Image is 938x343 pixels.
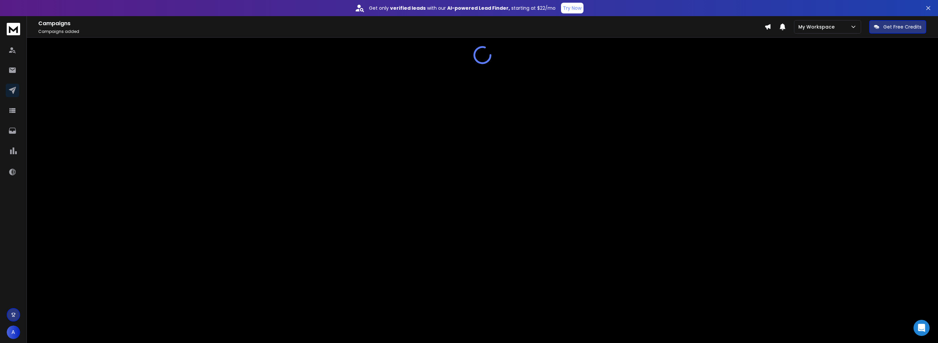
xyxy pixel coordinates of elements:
p: My Workspace [798,24,837,30]
h1: Campaigns [38,19,764,28]
strong: AI-powered Lead Finder, [447,5,510,11]
p: Get Free Credits [883,24,922,30]
p: Try Now [563,5,581,11]
img: logo [7,23,20,35]
p: Campaigns added [38,29,764,34]
button: A [7,326,20,339]
button: Try Now [561,3,583,13]
button: Get Free Credits [869,20,926,34]
strong: verified leads [390,5,426,11]
div: Open Intercom Messenger [913,320,930,336]
p: Get only with our starting at $22/mo [369,5,556,11]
